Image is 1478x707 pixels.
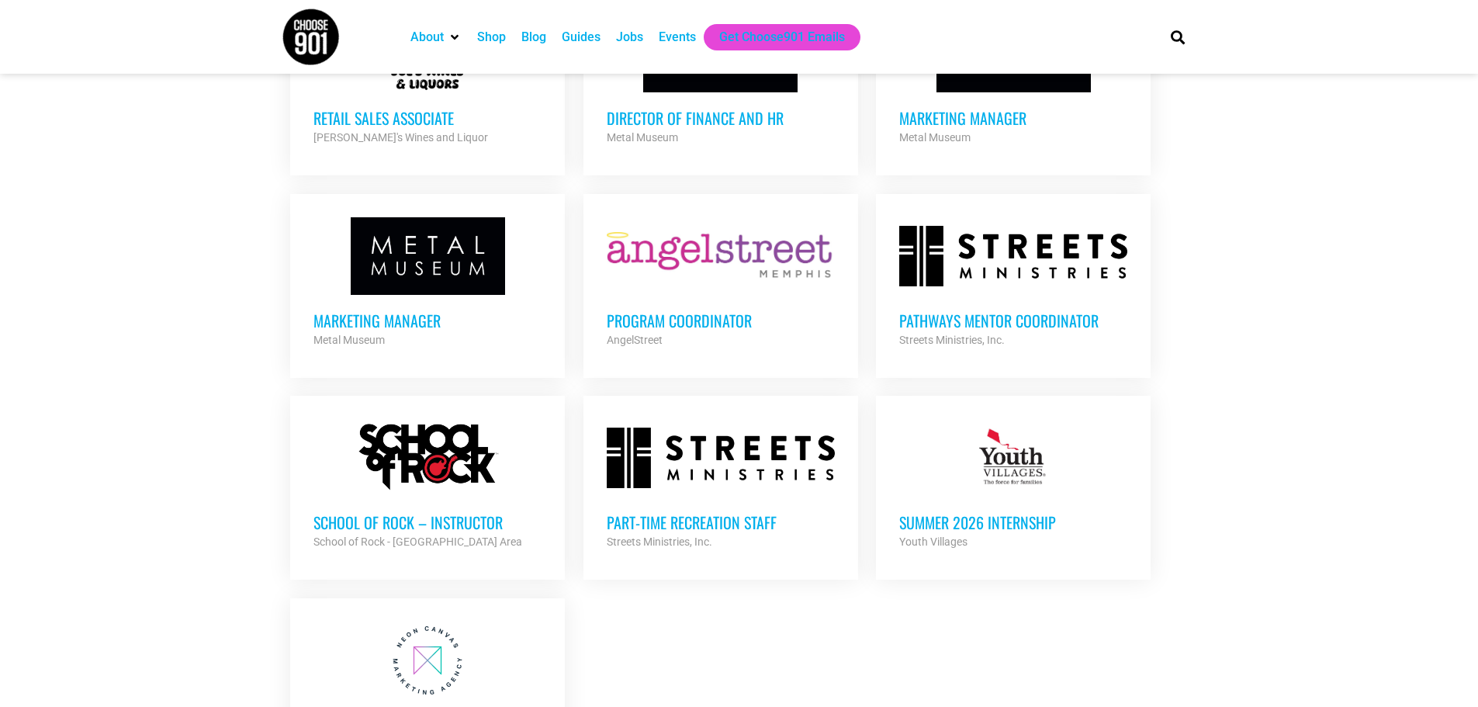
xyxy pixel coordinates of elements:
a: Shop [477,28,506,47]
strong: [PERSON_NAME]'s Wines and Liquor [313,131,488,144]
strong: Metal Museum [313,334,385,346]
a: School of Rock – Instructor School of Rock - [GEOGRAPHIC_DATA] Area [290,396,565,574]
a: About [410,28,444,47]
h3: Pathways Mentor Coordinator [899,310,1127,331]
div: Search [1165,24,1190,50]
strong: Streets Ministries, Inc. [607,535,712,548]
strong: Metal Museum [899,131,971,144]
a: Jobs [616,28,643,47]
nav: Main nav [403,24,1144,50]
a: Program Coordinator AngelStreet [583,194,858,373]
h3: Marketing Manager [899,108,1127,128]
a: Pathways Mentor Coordinator Streets Ministries, Inc. [876,194,1151,373]
h3: Director of Finance and HR [607,108,835,128]
a: Summer 2026 Internship Youth Villages [876,396,1151,574]
strong: Youth Villages [899,535,967,548]
strong: Streets Ministries, Inc. [899,334,1005,346]
a: Events [659,28,696,47]
h3: Program Coordinator [607,310,835,331]
h3: Marketing Manager [313,310,542,331]
h3: School of Rock – Instructor [313,512,542,532]
a: Get Choose901 Emails [719,28,845,47]
h3: Retail Sales Associate [313,108,542,128]
strong: School of Rock - [GEOGRAPHIC_DATA] Area [313,535,522,548]
a: Part-time Recreation Staff Streets Ministries, Inc. [583,396,858,574]
a: Marketing Manager Metal Museum [290,194,565,373]
div: About [403,24,469,50]
a: Blog [521,28,546,47]
a: Guides [562,28,601,47]
strong: AngelStreet [607,334,663,346]
strong: Metal Museum [607,131,678,144]
h3: Part-time Recreation Staff [607,512,835,532]
h3: Summer 2026 Internship [899,512,1127,532]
